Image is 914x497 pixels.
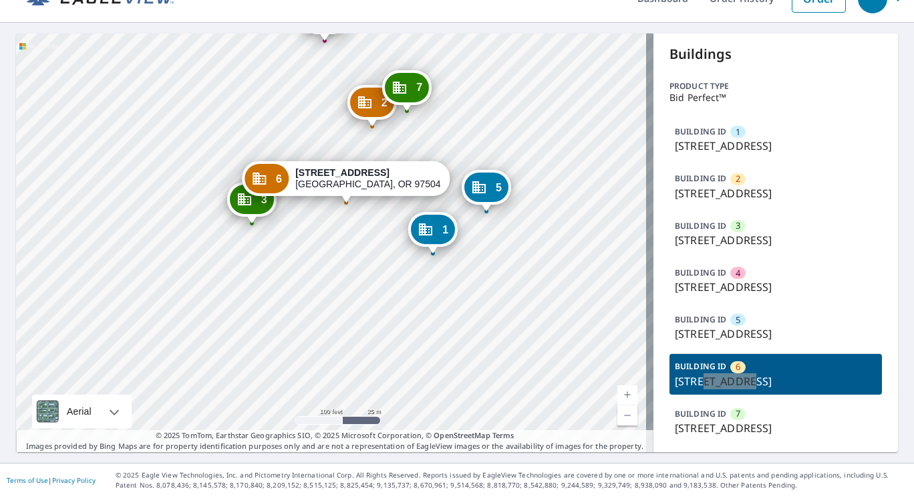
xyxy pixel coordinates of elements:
[736,267,740,280] span: 4
[675,314,726,325] p: BUILDING ID
[416,82,422,92] span: 7
[227,182,277,223] div: Dropped pin, building 3, Commercial property, 3115 Alameda St Medford, OR 97504
[675,232,877,248] p: [STREET_ADDRESS]
[408,212,458,254] div: Dropped pin, building 1, Commercial property, 3145 Alameda St Medford, OR 97504
[736,314,740,326] span: 5
[32,395,132,428] div: Aerial
[7,476,48,485] a: Terms of Use
[7,476,96,484] p: |
[675,420,877,436] p: [STREET_ADDRESS]
[295,167,440,190] div: [GEOGRAPHIC_DATA], OR 97504
[675,220,726,231] p: BUILDING ID
[442,225,448,235] span: 1
[675,185,877,201] p: [STREET_ADDRESS]
[492,430,514,440] a: Terms
[276,174,282,184] span: 6
[295,167,390,178] strong: [STREET_ADDRESS]
[675,279,877,295] p: [STREET_ADDRESS]
[675,326,877,342] p: [STREET_ADDRESS]
[116,470,907,490] p: © 2025 Eagle View Technologies, Inc. and Pictometry International Corp. All Rights Reserved. Repo...
[52,476,96,485] a: Privacy Policy
[675,373,877,389] p: [STREET_ADDRESS]
[669,44,882,64] p: Buildings
[669,80,882,92] p: Product type
[617,385,637,405] a: Current Level 18, Zoom In
[16,430,653,452] p: Images provided by Bing Maps are for property identification purposes only and are not a represen...
[382,98,388,108] span: 2
[242,161,450,203] div: Dropped pin, building 6, Commercial property, 3115 Alameda St Medford, OR 97504
[462,170,511,211] div: Dropped pin, building 5, Commercial property, 3145 Alameda St Medford, OR 97504
[261,195,267,205] span: 3
[675,408,726,419] p: BUILDING ID
[736,407,740,420] span: 7
[382,70,432,112] div: Dropped pin, building 7, Commercial property, 3125 Alameda St Medford, OR 97504
[736,361,740,373] span: 6
[736,126,740,138] span: 1
[675,138,877,154] p: [STREET_ADDRESS]
[736,173,740,185] span: 2
[675,361,726,372] p: BUILDING ID
[496,183,502,193] span: 5
[156,430,514,441] span: © 2025 TomTom, Earthstar Geographics SIO, © 2025 Microsoft Corporation, ©
[675,267,726,278] p: BUILDING ID
[617,405,637,425] a: Current Level 18, Zoom Out
[63,395,96,428] div: Aerial
[675,173,726,184] p: BUILDING ID
[675,126,726,137] p: BUILDING ID
[347,85,397,126] div: Dropped pin, building 2, Commercial property, 3125 Alameda St Medford, OR 97504
[669,92,882,103] p: Bid Perfect™
[736,219,740,232] span: 3
[434,430,490,440] a: OpenStreetMap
